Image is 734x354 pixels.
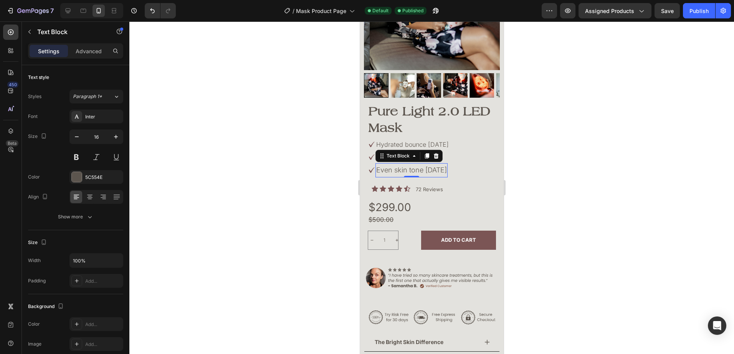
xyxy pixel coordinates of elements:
div: Open Intercom Messenger [708,316,726,335]
span: Assigned Products [585,7,634,15]
div: Add... [85,278,121,285]
p: Text Block [37,27,102,36]
span: Default [372,7,388,14]
button: 7 [3,3,57,18]
div: Padding [28,277,46,284]
div: Beta [6,140,18,146]
div: Color [28,321,40,328]
div: Publish [689,7,709,15]
div: Styles [28,93,41,100]
iframe: Design area [360,21,504,354]
div: Color [28,174,40,180]
div: Add... [85,341,121,348]
div: Text style [28,74,49,81]
div: Add... [85,321,121,328]
span: / [293,7,294,15]
button: Publish [683,3,715,18]
div: Width [28,257,41,264]
div: Inter [85,113,121,120]
p: Advanced [76,47,102,55]
div: Undo/Redo [145,3,176,18]
p: Settings [38,47,60,55]
div: Size [28,238,48,248]
span: Save [661,8,674,14]
span: Paragraph 1* [73,93,102,100]
div: Size [28,131,48,142]
div: Font [28,113,38,120]
button: Show more [28,210,123,224]
input: Auto [70,254,123,267]
div: Align [28,192,50,202]
div: Image [28,341,41,347]
button: Paragraph 1* [69,90,123,103]
span: Published [402,7,423,14]
div: Show more [58,213,94,221]
div: Background [28,302,65,312]
button: Save [655,3,680,18]
div: 450 [7,82,18,88]
div: 5C554E [85,174,121,181]
p: 7 [50,6,54,15]
span: Mask Product Page [296,7,346,15]
button: Assigned Products [579,3,651,18]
